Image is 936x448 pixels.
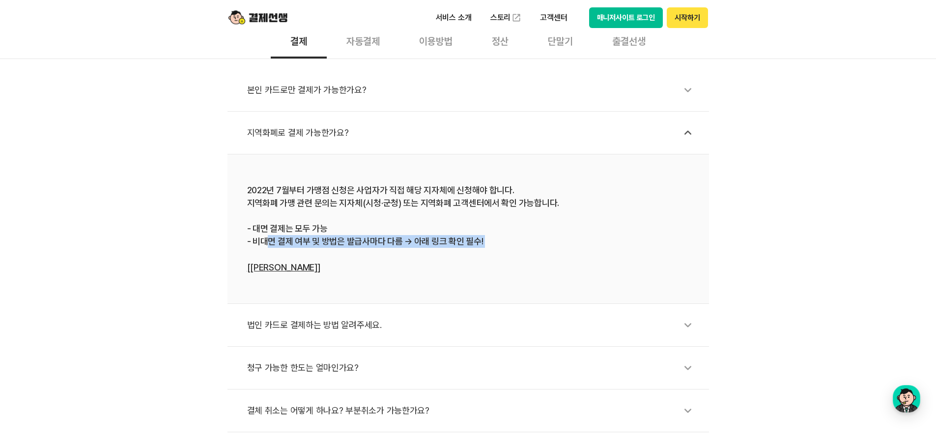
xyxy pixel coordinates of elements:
a: 설정 [127,312,189,336]
span: 설정 [152,327,164,334]
img: logo [228,8,287,27]
div: 결체 취소는 어떻게 하나요? 부분취소가 가능한가요? [247,399,699,422]
div: 출결선생 [593,22,665,59]
a: 홈 [3,312,65,336]
div: 본인 카드로만 결제가 가능한가요? [247,79,699,101]
div: 청구 가능한 한도는 얼마인가요? [247,357,699,379]
p: 서비스 소개 [429,9,479,27]
a: 대화 [65,312,127,336]
div: 법인 카드로 결제하는 방법 알려주세요. [247,314,699,336]
button: 매니저사이트 로그인 [589,7,663,28]
a: [[PERSON_NAME]] [247,262,320,272]
div: 지역화폐로 결제 가능한가요? [247,121,699,144]
span: 대화 [90,327,102,335]
div: 이용방법 [399,22,472,59]
span: 홈 [31,327,37,334]
button: 시작하기 [667,7,708,28]
img: 외부 도메인 오픈 [511,13,521,23]
div: 단말기 [528,22,593,59]
p: 고객센터 [533,9,574,27]
div: 정산 [472,22,528,59]
div: 결제 [271,22,327,59]
div: 2022년 7월부터 가맹점 신청은 사업자가 직접 해당 지자체에 신청해야 합니다. 지역화폐 가맹 관련 문의는 지자체(시청·군청) 또는 지역화폐 고객센터에서 확인 가능합니다. -... [247,184,689,274]
div: 자동결제 [327,22,399,59]
a: 스토리 [483,8,529,28]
